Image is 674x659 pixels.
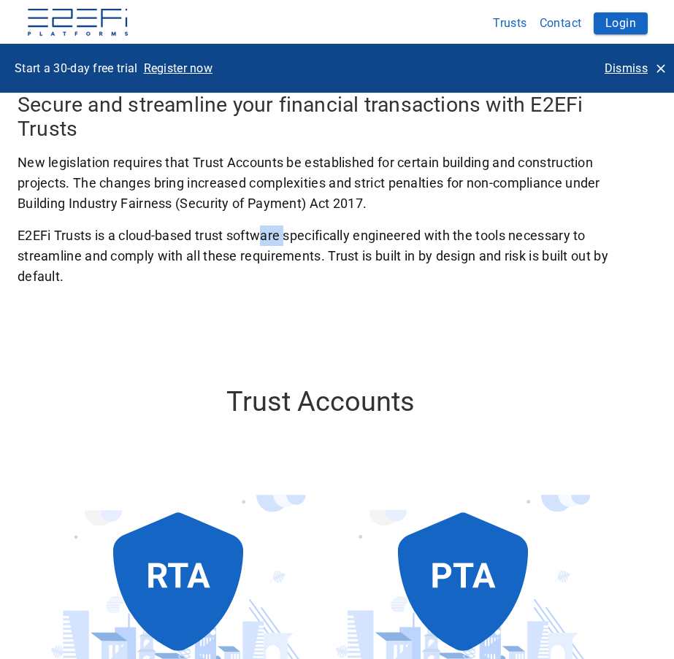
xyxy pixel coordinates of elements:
p: Dismiss [605,60,648,77]
button: Register now [138,55,219,81]
button: Dismiss [599,55,671,81]
span: New legislation requires that Trust Accounts be established for certain building and construction... [18,153,624,214]
p: Start a 30-day free trial [15,60,138,77]
h3: Trust Accounts [18,385,624,417]
h4: Secure and streamline your financial transactions with E2EFi Trusts [18,93,624,141]
span: E2EFi Trusts is a cloud-based trust software specifically engineered with the tools necessary to ... [18,226,624,287]
p: Register now [144,60,213,77]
